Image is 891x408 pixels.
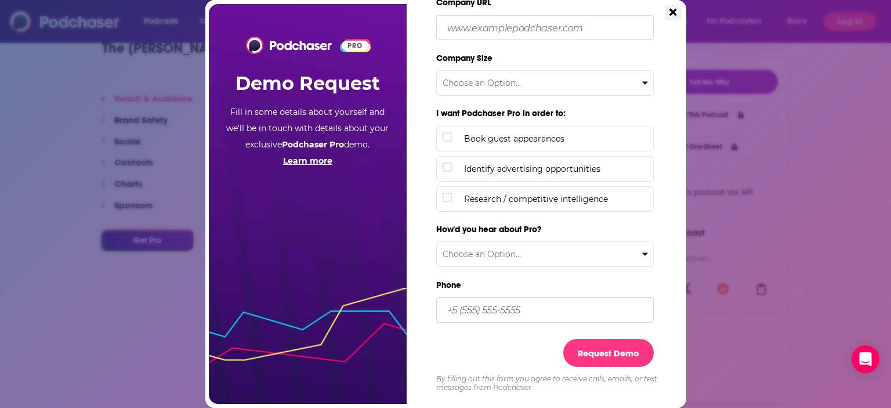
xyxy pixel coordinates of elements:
label: I want Podchaser Pro in order to: [436,103,660,126]
label: Phone [436,275,654,297]
button: Request Demo [563,339,654,367]
label: Company Size [436,48,654,70]
span: Book guest appearances [464,132,647,145]
a: Podchaser Logo PRO [246,37,369,54]
img: Podchaser - Follow, Share and Rate Podcasts [246,37,332,54]
a: Podchaser - Follow, Share and Rate Podcasts [246,39,332,50]
div: Open Intercom Messenger [852,345,879,373]
b: Podchaser Pro [282,139,344,150]
input: +5 (555) 555-5555 [436,297,654,322]
span: Identify advertising opportunities [464,163,647,175]
div: By filling out this form you agree to receive calls, emails, or text messages from Podchaser [436,374,660,392]
button: Close [665,5,681,20]
p: Fill in some details about yourself and we'll be in touch with details about your exclusive demo. [226,104,389,169]
h2: Demo Request [236,63,380,104]
span: Research / competitive intelligence [464,193,647,205]
label: How'd you hear about Pro? [436,219,660,241]
input: www.examplepodchaser.com [436,15,654,40]
a: Learn more [283,156,332,166]
span: PRO [342,41,369,50]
